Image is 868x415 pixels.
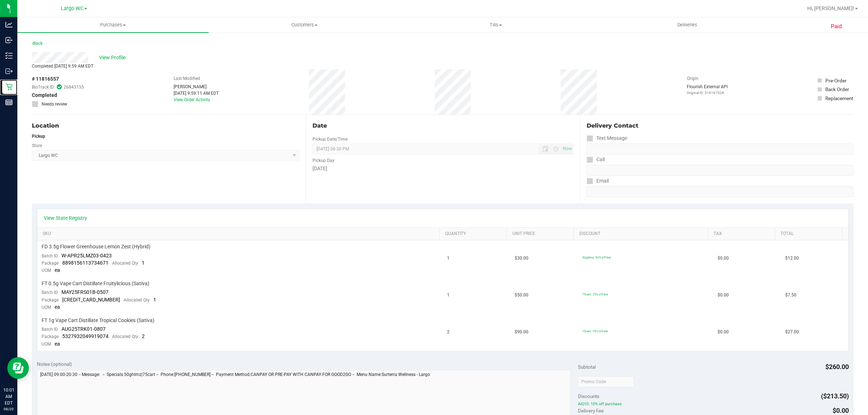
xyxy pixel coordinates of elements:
[42,101,67,107] span: Needs review
[515,329,528,335] span: $90.00
[62,333,109,339] span: 5327932049919074
[61,253,112,258] span: W-APR25LMZ03-0423
[42,261,59,266] span: Package
[587,133,627,144] label: Text Message
[62,260,109,266] span: 8898156113734671
[57,84,62,90] span: In Sync
[312,165,573,172] div: [DATE]
[32,142,42,149] label: Store
[582,256,611,259] span: 50ghlmz: 50% off line
[312,157,335,164] label: Pickup Day
[785,255,799,262] span: $12.00
[718,255,729,262] span: $0.00
[142,333,145,339] span: 2
[32,134,45,139] strong: Pickup
[825,363,849,371] span: $260.00
[515,255,528,262] span: $30.00
[825,86,849,93] div: Back Order
[714,231,772,237] a: Tax
[668,22,707,28] span: Deliveries
[112,334,138,339] span: Allocated Qty
[687,90,728,95] p: Original ID: 316167528
[55,304,60,310] span: ea
[44,214,87,222] a: View State Registry
[32,121,299,130] div: Location
[578,364,596,370] span: Subtotal
[61,326,106,332] span: AUG25TRK01-0807
[32,64,93,69] span: Completed [DATE] 9:59 AM EDT
[785,292,796,299] span: $7.50
[578,390,599,403] span: Discounts
[785,329,799,335] span: $27.00
[42,268,51,273] span: UOM
[174,90,219,97] div: [DATE] 9:59:11 AM EDT
[42,305,51,310] span: UOM
[821,392,849,400] span: ($213.50)
[112,261,138,266] span: Allocated Qty
[447,255,450,262] span: 1
[61,289,109,295] span: MAY25FRS01B-0507
[5,21,13,28] inline-svg: Analytics
[142,260,145,266] span: 1
[42,298,59,303] span: Package
[718,292,729,299] span: $0.00
[825,95,853,102] div: Replacement
[64,84,84,90] span: 26843155
[579,231,705,237] a: Discount
[5,37,13,44] inline-svg: Inbound
[3,387,14,406] p: 10:01 AM EDT
[32,75,59,83] span: # 11816557
[17,22,209,28] span: Purchases
[5,52,13,59] inline-svg: Inventory
[153,297,156,303] span: 1
[687,84,728,95] div: Flourish External API
[37,361,72,367] span: Notes (optional)
[62,297,120,303] span: [CREDIT_CARD_NUMBER]
[592,17,783,33] a: Deliveries
[587,165,854,176] input: Format: (999) 999-9999
[61,5,84,12] span: Largo WC
[42,253,58,258] span: Batch ID
[209,17,400,33] a: Customers
[687,75,698,82] label: Origin
[587,144,854,154] input: Format: (999) 999-9999
[825,77,847,84] div: Pre-Order
[582,329,608,333] span: 75cart: 75% off line
[32,91,57,99] span: Completed
[578,408,604,414] span: Delivery Fee
[312,136,348,142] label: Pickup Date/Time
[42,327,58,332] span: Batch ID
[578,376,634,387] input: Promo Code
[209,22,400,28] span: Customers
[32,41,43,46] a: Back
[447,292,450,299] span: 1
[42,342,51,347] span: UOM
[515,292,528,299] span: $50.00
[5,83,13,90] inline-svg: Retail
[831,22,842,31] span: Paid
[174,84,219,90] div: [PERSON_NAME]
[42,280,149,287] span: FT 0.5g Vape Cart Distillate Fruitylicious (Sativa)
[400,22,591,28] span: Tills
[17,17,209,33] a: Purchases
[174,75,200,82] label: Last Modified
[55,341,60,347] span: ea
[587,121,854,130] div: Delivery Contact
[718,329,729,335] span: $0.00
[174,97,210,102] a: View Order Activity
[3,406,14,412] p: 08/20
[807,5,854,11] span: Hi, [PERSON_NAME]!
[400,17,591,33] a: Tills
[42,290,58,295] span: Batch ID
[587,176,609,186] label: Email
[42,334,59,339] span: Package
[445,231,504,237] a: Quantity
[42,243,150,250] span: FD 3.5g Flower Greenhouse Lemon Zest (Hybrid)
[447,329,450,335] span: 2
[833,407,849,414] span: $0.00
[42,317,154,324] span: FT 1g Vape Cart Distillate Tropical Cookies (Sativa)
[32,84,55,90] span: BioTrack ID:
[99,54,128,61] span: View Profile
[124,298,150,303] span: Allocated Qty
[578,402,848,407] span: AIQ10: 10% off purchase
